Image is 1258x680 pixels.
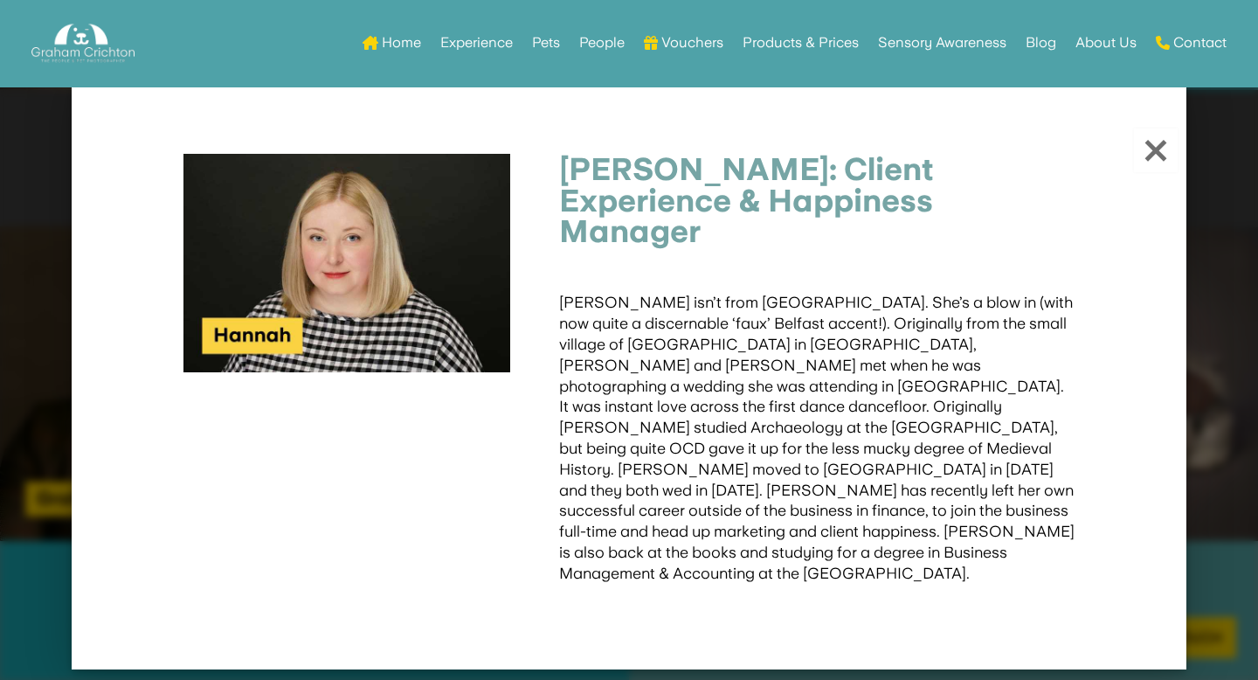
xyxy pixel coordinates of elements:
[183,154,511,372] img: Hannah
[1026,9,1056,77] a: Blog
[743,9,859,77] a: Products & Prices
[878,9,1006,77] a: Sensory Awareness
[579,9,625,77] a: People
[532,9,560,77] a: Pets
[1075,9,1137,77] a: About Us
[1156,9,1227,77] a: Contact
[559,292,1075,599] p: [PERSON_NAME] isn’t from [GEOGRAPHIC_DATA]. She’s a blow in (with now quite a discernable ‘faux’ ...
[559,154,1075,256] h3: [PERSON_NAME]: Client Experience & Happiness Manager
[1134,128,1178,172] a: ×
[363,9,421,77] a: Home
[644,9,723,77] a: Vouchers
[31,19,135,67] img: Graham Crichton Photography Logo - Graham Crichton - Belfast Family & Pet Photography Studio
[440,9,513,77] a: Experience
